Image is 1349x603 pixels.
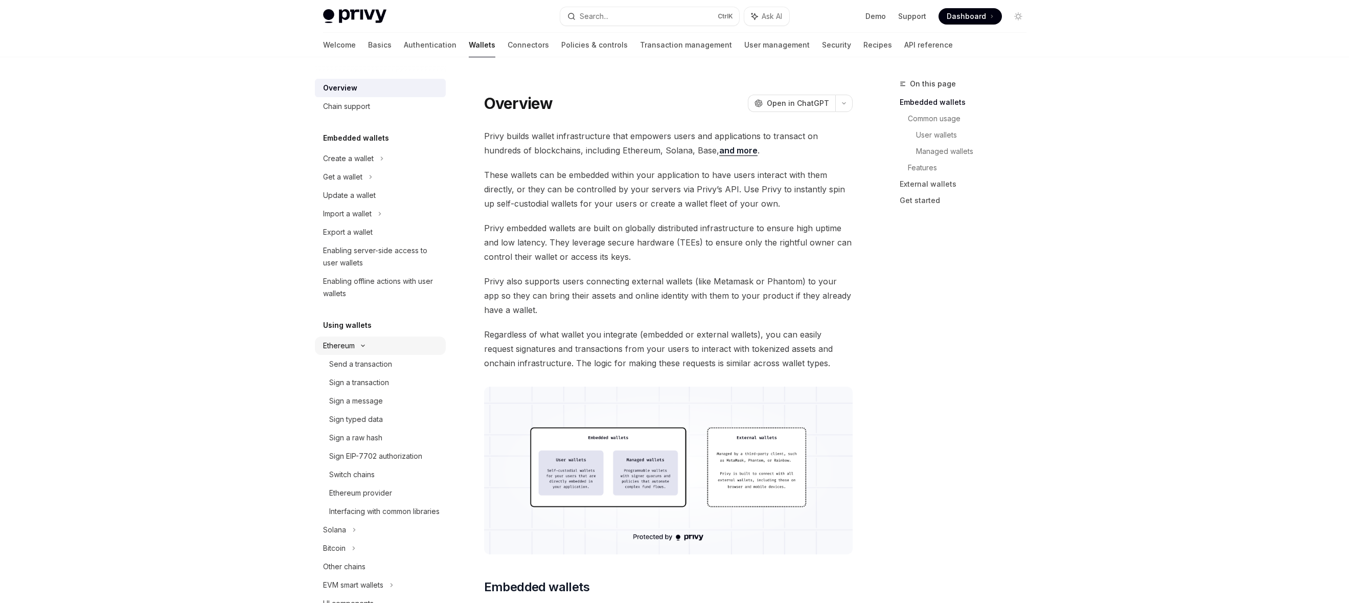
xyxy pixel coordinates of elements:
[329,468,375,481] div: Switch chains
[315,223,446,241] a: Export a wallet
[315,355,446,373] a: Send a transaction
[900,192,1035,209] a: Get started
[908,110,1035,127] a: Common usage
[900,176,1035,192] a: External wallets
[323,319,372,331] h5: Using wallets
[315,186,446,205] a: Update a wallet
[484,579,589,595] span: Embedded wallets
[315,373,446,392] a: Sign a transaction
[748,95,835,112] button: Open in ChatGPT
[315,502,446,521] a: Interfacing with common libraries
[484,387,853,554] img: images/walletoverview.png
[329,487,392,499] div: Ethereum provider
[368,33,392,57] a: Basics
[718,12,733,20] span: Ctrl K
[484,94,553,113] h1: Overview
[744,7,789,26] button: Ask AI
[329,505,440,518] div: Interfacing with common libraries
[323,171,362,183] div: Get a wallet
[315,79,446,97] a: Overview
[484,274,853,317] span: Privy also supports users connecting external wallets (like Metamask or Phantom) to your app so t...
[323,132,389,144] h5: Embedded wallets
[323,100,370,113] div: Chain support
[865,11,886,21] a: Demo
[484,221,853,264] span: Privy embedded wallets are built on globally distributed infrastructure to ensure high uptime and...
[947,11,986,21] span: Dashboard
[1010,8,1026,25] button: Toggle dark mode
[323,244,440,269] div: Enabling server-side access to user wallets
[469,33,495,57] a: Wallets
[323,226,373,238] div: Export a wallet
[315,447,446,465] a: Sign EIP-7702 authorization
[323,152,374,165] div: Create a wallet
[484,129,853,158] span: Privy builds wallet infrastructure that empowers users and applications to transact on hundreds o...
[329,450,422,462] div: Sign EIP-7702 authorization
[916,143,1035,160] a: Managed wallets
[822,33,851,57] a: Security
[762,11,782,21] span: Ask AI
[315,429,446,447] a: Sign a raw hash
[315,392,446,410] a: Sign a message
[323,82,357,94] div: Overview
[323,275,440,300] div: Enabling offline actions with user wallets
[904,33,953,57] a: API reference
[323,9,386,24] img: light logo
[323,340,355,352] div: Ethereum
[323,208,372,220] div: Import a wallet
[323,524,346,536] div: Solana
[508,33,549,57] a: Connectors
[744,33,810,57] a: User management
[329,358,392,370] div: Send a transaction
[640,33,732,57] a: Transaction management
[484,327,853,370] span: Regardless of what wallet you integrate (embedded or external wallets), you can easily request si...
[898,11,926,21] a: Support
[315,241,446,272] a: Enabling server-side access to user wallets
[323,542,346,554] div: Bitcoin
[719,145,758,156] a: and more
[315,97,446,116] a: Chain support
[910,78,956,90] span: On this page
[580,10,608,23] div: Search...
[323,189,376,202] div: Update a wallet
[484,168,853,211] span: These wallets can be embedded within your application to have users interact with them directly, ...
[900,94,1035,110] a: Embedded wallets
[323,561,365,573] div: Other chains
[315,410,446,429] a: Sign typed data
[916,127,1035,143] a: User wallets
[939,8,1002,25] a: Dashboard
[863,33,892,57] a: Recipes
[315,465,446,484] a: Switch chains
[323,579,383,591] div: EVM smart wallets
[315,272,446,303] a: Enabling offline actions with user wallets
[329,395,383,407] div: Sign a message
[329,413,383,426] div: Sign typed data
[329,432,382,444] div: Sign a raw hash
[560,7,739,26] button: Search...CtrlK
[908,160,1035,176] a: Features
[767,98,829,108] span: Open in ChatGPT
[315,484,446,502] a: Ethereum provider
[323,33,356,57] a: Welcome
[561,33,628,57] a: Policies & controls
[315,557,446,576] a: Other chains
[404,33,456,57] a: Authentication
[329,376,389,389] div: Sign a transaction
